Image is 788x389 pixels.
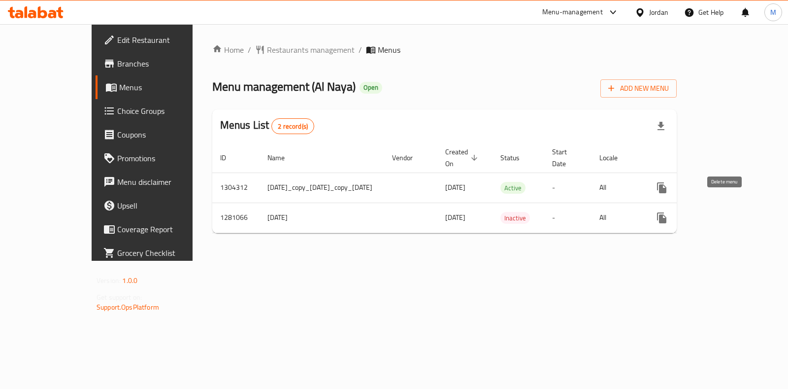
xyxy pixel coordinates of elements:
[260,203,384,233] td: [DATE]
[212,44,677,56] nav: breadcrumb
[649,114,673,138] div: Export file
[552,146,580,170] span: Start Date
[119,81,215,93] span: Menus
[378,44,400,56] span: Menus
[271,118,314,134] div: Total records count
[445,146,481,170] span: Created On
[212,44,244,56] a: Home
[500,152,532,164] span: Status
[96,241,223,265] a: Grocery Checklist
[96,75,223,99] a: Menus
[445,181,465,194] span: [DATE]
[212,173,260,203] td: 1304312
[542,6,603,18] div: Menu-management
[96,170,223,194] a: Menu disclaimer
[117,176,215,188] span: Menu disclaimer
[260,173,384,203] td: [DATE]_copy_[DATE]_copy_[DATE]
[117,152,215,164] span: Promotions
[500,212,530,224] span: Inactive
[359,44,362,56] li: /
[272,122,314,131] span: 2 record(s)
[96,99,223,123] a: Choice Groups
[649,7,668,18] div: Jordan
[544,173,591,203] td: -
[267,152,297,164] span: Name
[642,143,753,173] th: Actions
[117,200,215,212] span: Upsell
[500,182,525,194] span: Active
[599,152,630,164] span: Locale
[650,206,674,230] button: more
[220,152,239,164] span: ID
[674,176,697,200] button: Change Status
[212,203,260,233] td: 1281066
[96,52,223,75] a: Branches
[97,291,142,304] span: Get support on:
[96,146,223,170] a: Promotions
[117,105,215,117] span: Choice Groups
[122,274,137,287] span: 1.0.0
[97,301,159,314] a: Support.OpsPlatform
[212,143,753,233] table: enhanced table
[220,118,314,134] h2: Menus List
[770,7,776,18] span: M
[117,58,215,70] span: Branches
[360,83,382,92] span: Open
[97,274,121,287] span: Version:
[674,206,697,230] button: Change Status
[544,203,591,233] td: -
[445,211,465,224] span: [DATE]
[650,176,674,200] button: more
[591,173,642,203] td: All
[96,194,223,217] a: Upsell
[117,223,215,235] span: Coverage Report
[600,79,677,98] button: Add New Menu
[96,217,223,241] a: Coverage Report
[267,44,355,56] span: Restaurants management
[392,152,426,164] span: Vendor
[117,129,215,141] span: Coupons
[117,247,215,259] span: Grocery Checklist
[360,82,382,94] div: Open
[248,44,251,56] li: /
[591,203,642,233] td: All
[117,34,215,46] span: Edit Restaurant
[608,82,669,95] span: Add New Menu
[212,75,356,98] span: Menu management ( Al Naya )
[96,28,223,52] a: Edit Restaurant
[96,123,223,146] a: Coupons
[255,44,355,56] a: Restaurants management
